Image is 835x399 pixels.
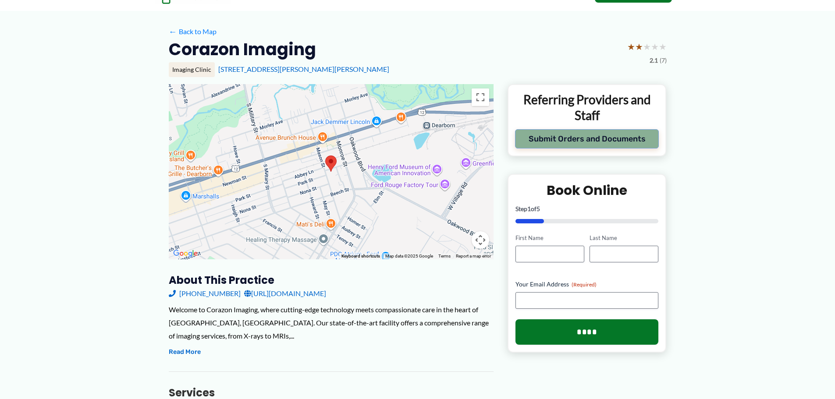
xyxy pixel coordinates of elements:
button: Toggle fullscreen view [472,88,489,106]
a: Terms (opens in new tab) [438,254,451,258]
div: Welcome to Corazon Imaging, where cutting-edge technology meets compassionate care in the heart o... [169,303,494,342]
label: Last Name [590,234,658,242]
a: ←Back to Map [169,25,217,38]
h2: Book Online [515,182,659,199]
a: Open this area in Google Maps (opens a new window) [171,248,200,259]
button: Submit Orders and Documents [515,129,659,148]
label: Your Email Address [515,280,659,289]
button: Read More [169,347,201,357]
p: Referring Providers and Staff [515,92,659,124]
span: ★ [659,39,667,55]
span: Map data ©2025 Google [385,254,433,258]
a: Report a map error [456,254,491,258]
a: [URL][DOMAIN_NAME] [244,287,326,300]
span: ★ [643,39,651,55]
span: ★ [627,39,635,55]
span: 1 [527,205,531,212]
a: [STREET_ADDRESS][PERSON_NAME][PERSON_NAME] [218,65,389,73]
span: 2.1 [650,55,658,66]
p: Step of [515,206,659,212]
span: ← [169,27,177,35]
label: First Name [515,234,584,242]
h3: About this practice [169,273,494,287]
h2: Corazon Imaging [169,39,316,60]
span: 5 [537,205,540,212]
img: Google [171,248,200,259]
div: Imaging Clinic [169,62,215,77]
span: (Required) [572,281,597,288]
span: (7) [660,55,667,66]
span: ★ [651,39,659,55]
a: [PHONE_NUMBER] [169,287,241,300]
span: ★ [635,39,643,55]
button: Keyboard shortcuts [341,253,380,259]
button: Map camera controls [472,231,489,249]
